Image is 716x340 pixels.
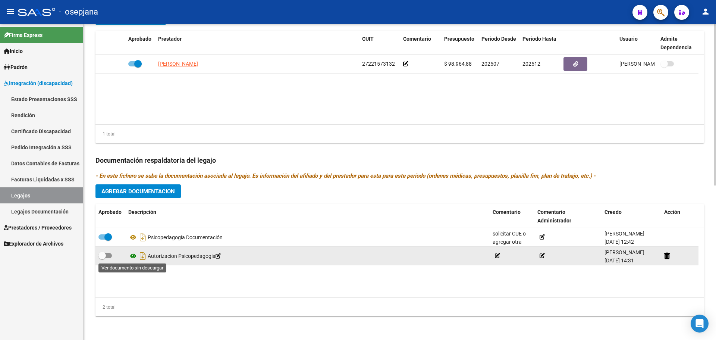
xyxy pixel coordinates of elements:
[155,31,359,56] datatable-header-cell: Prestador
[95,130,116,138] div: 1 total
[95,204,125,229] datatable-header-cell: Aprobado
[6,7,15,16] mat-icon: menu
[4,31,43,39] span: Firma Express
[444,61,472,67] span: $ 98.964,88
[403,36,431,42] span: Comentario
[493,231,526,254] span: solicitar CUE o agregar otra prestación
[660,36,692,50] span: Admite Dependencia
[4,63,28,71] span: Padrón
[95,172,596,179] i: - En este fichero se sube la documentación asociada al legajo. Es información del afiliado y del ...
[691,315,709,333] div: Open Intercom Messenger
[95,303,116,311] div: 2 total
[362,61,395,67] span: 27221573132
[98,209,122,215] span: Aprobado
[441,31,478,56] datatable-header-cell: Presupuesto
[602,204,661,229] datatable-header-cell: Creado
[619,61,678,67] span: [PERSON_NAME] [DATE]
[158,61,198,67] span: [PERSON_NAME]
[657,31,698,56] datatable-header-cell: Admite Dependencia
[4,79,73,87] span: Integración (discapacidad)
[661,204,698,229] datatable-header-cell: Acción
[4,47,23,55] span: Inicio
[537,209,571,224] span: Comentario Administrador
[481,36,516,42] span: Periodo Desde
[128,209,156,215] span: Descripción
[481,61,499,67] span: 202507
[604,209,622,215] span: Creado
[95,155,704,166] h3: Documentación respaldatoria del legajo
[522,36,556,42] span: Periodo Hasta
[95,184,181,198] button: Agregar Documentacion
[101,188,175,195] span: Agregar Documentacion
[138,231,148,243] i: Descargar documento
[400,31,441,56] datatable-header-cell: Comentario
[444,36,474,42] span: Presupuesto
[619,36,638,42] span: Usuario
[604,249,644,255] span: [PERSON_NAME]
[493,209,521,215] span: Comentario
[125,31,155,56] datatable-header-cell: Aprobado
[664,209,680,215] span: Acción
[158,36,182,42] span: Prestador
[128,231,487,243] div: Psicopedagogía Documentación
[604,231,644,237] span: [PERSON_NAME]
[4,224,72,232] span: Prestadores / Proveedores
[359,31,400,56] datatable-header-cell: CUIT
[138,250,148,262] i: Descargar documento
[59,4,98,20] span: - osepjana
[125,204,490,229] datatable-header-cell: Descripción
[701,7,710,16] mat-icon: person
[519,31,560,56] datatable-header-cell: Periodo Hasta
[604,258,634,263] span: [DATE] 14:31
[362,36,374,42] span: CUIT
[128,36,151,42] span: Aprobado
[490,204,534,229] datatable-header-cell: Comentario
[604,239,634,245] span: [DATE] 12:42
[616,31,657,56] datatable-header-cell: Usuario
[128,250,487,262] div: Autorizacion Psicopedagogia
[534,204,602,229] datatable-header-cell: Comentario Administrador
[478,31,519,56] datatable-header-cell: Periodo Desde
[522,61,540,67] span: 202512
[4,240,63,248] span: Explorador de Archivos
